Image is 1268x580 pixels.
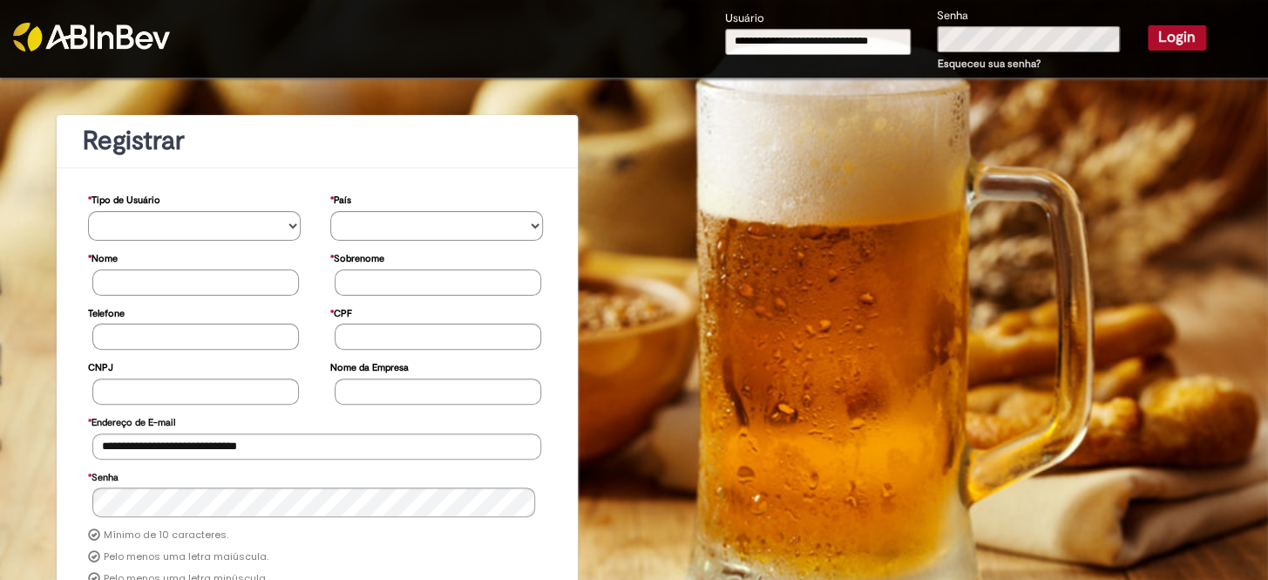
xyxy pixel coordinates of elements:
[1148,25,1206,50] button: Login
[330,186,351,211] label: País
[330,353,409,379] label: Nome da Empresa
[330,244,384,270] label: Sobrenome
[88,408,175,433] label: Endereço de E-mail
[83,126,552,155] h1: Registrar
[938,57,1041,71] a: Esqueceu sua senha?
[88,463,119,488] label: Senha
[88,353,113,379] label: CNPJ
[88,186,160,211] label: Tipo de Usuário
[104,529,228,542] label: Mínimo de 10 caracteres.
[88,299,125,324] label: Telefone
[104,550,268,564] label: Pelo menos uma letra maiúscula.
[725,10,764,27] label: Usuário
[13,23,170,51] img: ABInbev-white.png
[330,299,352,324] label: CPF
[937,8,968,24] label: Senha
[88,244,118,270] label: Nome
